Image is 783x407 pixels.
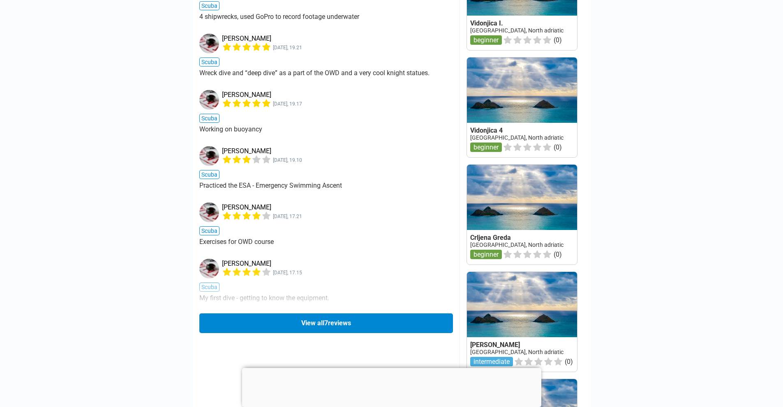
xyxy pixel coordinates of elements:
img: peter blazej [199,202,219,222]
div: Working on buoyancy [199,125,453,133]
div: [PERSON_NAME] [222,147,271,155]
button: View all7reviews [199,313,453,333]
img: peter blazej [199,259,219,278]
span: 7313 [273,270,302,276]
a: peter blazej [199,259,220,278]
a: peter blazej [199,34,220,53]
span: scuba [199,1,219,10]
img: peter blazej [199,146,219,166]
img: peter blazej [199,90,219,110]
iframe: Advertisement [242,368,541,405]
div: Wreck dive and “deep dive” as a part of the OWD and a very cool knight statues. [199,69,453,77]
div: My first dive - getting to know the equipment. [199,294,453,302]
div: [PERSON_NAME] [222,34,271,42]
div: Exercises for OWD course [199,238,453,246]
div: [PERSON_NAME] [222,91,271,99]
span: 7314 [273,214,302,219]
a: peter blazej [199,202,220,222]
span: 7317 [273,101,302,107]
span: scuba [199,170,219,179]
span: scuba [199,114,219,123]
div: [PERSON_NAME] [222,260,271,267]
span: scuba [199,57,219,67]
div: 4 shipwrecks, used GoPro to record footage underwater [199,13,453,21]
span: 7316 [273,157,302,163]
span: 7318 [273,45,302,51]
a: peter blazej [199,146,220,166]
div: [PERSON_NAME] [222,203,271,211]
a: peter blazej [199,90,220,110]
div: Practiced the ESA - Emergency Swimming Ascent [199,182,453,189]
img: peter blazej [199,34,219,53]
span: scuba [199,226,219,235]
span: scuba [199,283,219,292]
